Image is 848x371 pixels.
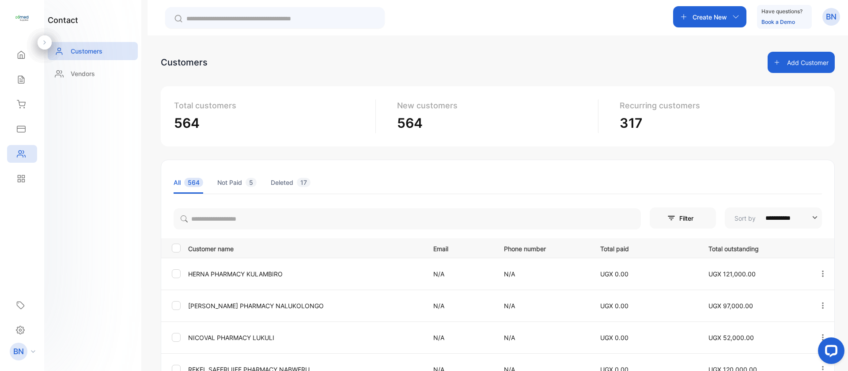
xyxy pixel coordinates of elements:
[768,52,835,73] button: Add Customer
[433,333,486,342] p: N/A
[397,113,591,133] p: 564
[174,113,368,133] p: 564
[734,214,756,223] p: Sort by
[433,301,486,310] p: N/A
[174,171,203,194] li: All
[188,269,422,279] p: HERNA PHARMACY KULAMBIRO
[600,242,690,253] p: Total paid
[708,242,800,253] p: Total outstanding
[217,171,257,194] li: Not Paid
[161,56,208,69] div: Customers
[433,242,486,253] p: Email
[761,19,795,25] a: Book a Demo
[600,334,628,341] span: UGX 0.00
[271,171,310,194] li: Deleted
[15,11,29,25] img: logo
[174,99,368,111] p: Total customers
[811,334,848,371] iframe: LiveChat chat widget
[673,6,746,27] button: Create New
[297,178,310,187] span: 17
[504,333,582,342] p: N/A
[620,113,814,133] p: 317
[188,242,422,253] p: Customer name
[13,346,24,357] p: BN
[600,302,628,310] span: UGX 0.00
[71,69,95,78] p: Vendors
[826,11,837,23] p: BN
[246,178,257,187] span: 5
[693,12,727,22] p: Create New
[71,46,102,56] p: Customers
[822,6,840,27] button: BN
[48,65,138,83] a: Vendors
[708,302,753,310] span: UGX 97,000.00
[48,14,78,26] h1: contact
[433,269,486,279] p: N/A
[184,178,203,187] span: 564
[600,270,628,278] span: UGX 0.00
[48,42,138,60] a: Customers
[725,207,822,229] button: Sort by
[761,7,803,16] p: Have questions?
[708,270,756,278] span: UGX 121,000.00
[504,301,582,310] p: N/A
[708,334,754,341] span: UGX 52,000.00
[620,99,814,111] p: Recurring customers
[188,301,422,310] p: [PERSON_NAME] PHARMACY NALUKOLONGO
[397,99,591,111] p: New customers
[504,269,582,279] p: N/A
[188,333,422,342] p: NICOVAL PHARMACY LUKULI
[504,242,582,253] p: Phone number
